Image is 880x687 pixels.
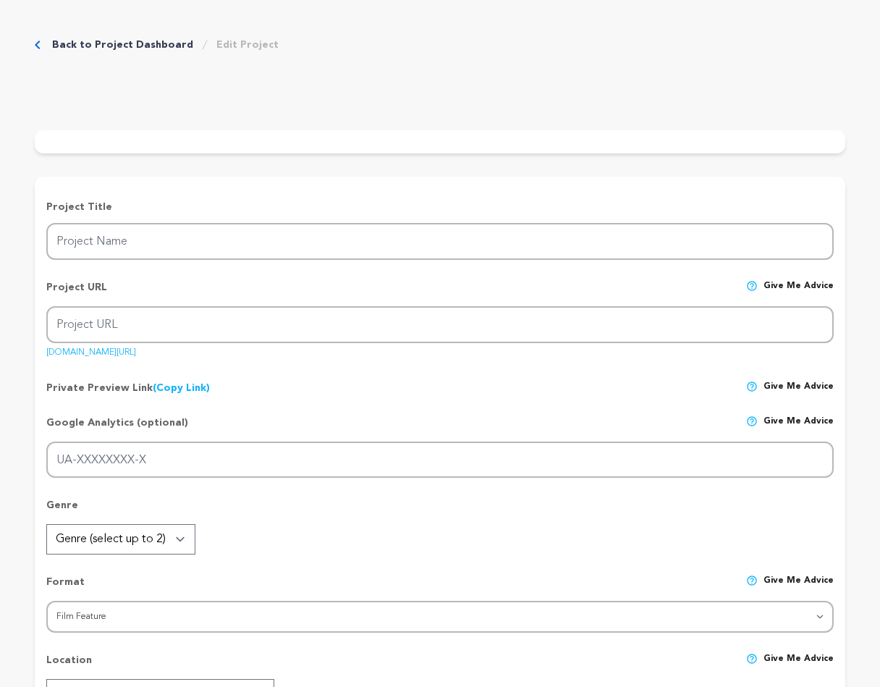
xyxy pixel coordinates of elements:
[746,575,758,586] img: help-circle.svg
[763,280,834,306] span: Give me advice
[46,342,136,357] a: [DOMAIN_NAME][URL]
[46,416,188,442] p: Google Analytics (optional)
[746,653,758,665] img: help-circle.svg
[763,416,834,442] span: Give me advice
[46,200,834,214] p: Project Title
[46,381,210,395] p: Private Preview Link
[216,38,279,52] a: Edit Project
[46,306,834,343] input: Project URL
[46,498,834,524] p: Genre
[46,442,834,479] input: UA-XXXXXXXX-X
[46,575,85,601] p: Format
[153,383,210,393] a: (Copy Link)
[52,38,193,52] a: Back to Project Dashboard
[35,38,279,52] div: Breadcrumb
[746,280,758,292] img: help-circle.svg
[46,653,92,679] p: Location
[46,223,834,260] input: Project Name
[763,653,834,679] span: Give me advice
[46,280,107,306] p: Project URL
[746,381,758,392] img: help-circle.svg
[746,416,758,427] img: help-circle.svg
[763,381,834,395] span: Give me advice
[763,575,834,601] span: Give me advice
